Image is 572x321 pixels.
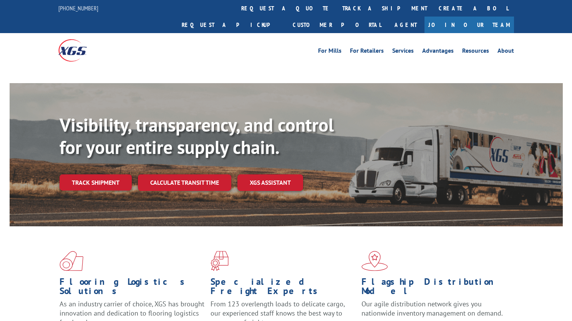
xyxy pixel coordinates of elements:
a: Advantages [422,48,454,56]
a: Customer Portal [287,17,387,33]
h1: Flagship Distribution Model [361,277,507,299]
a: XGS ASSISTANT [237,174,303,191]
a: Calculate transit time [138,174,231,191]
span: Our agile distribution network gives you nationwide inventory management on demand. [361,299,503,318]
a: Agent [387,17,424,33]
a: Resources [462,48,489,56]
a: Track shipment [60,174,132,191]
a: For Retailers [350,48,384,56]
img: xgs-icon-focused-on-flooring-red [211,251,229,271]
a: About [497,48,514,56]
a: Join Our Team [424,17,514,33]
a: Services [392,48,414,56]
a: For Mills [318,48,342,56]
b: Visibility, transparency, and control for your entire supply chain. [60,113,334,159]
h1: Flooring Logistics Solutions [60,277,205,299]
img: xgs-icon-total-supply-chain-intelligence-red [60,251,83,271]
a: [PHONE_NUMBER] [58,4,98,12]
img: xgs-icon-flagship-distribution-model-red [361,251,388,271]
a: Request a pickup [176,17,287,33]
h1: Specialized Freight Experts [211,277,356,299]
